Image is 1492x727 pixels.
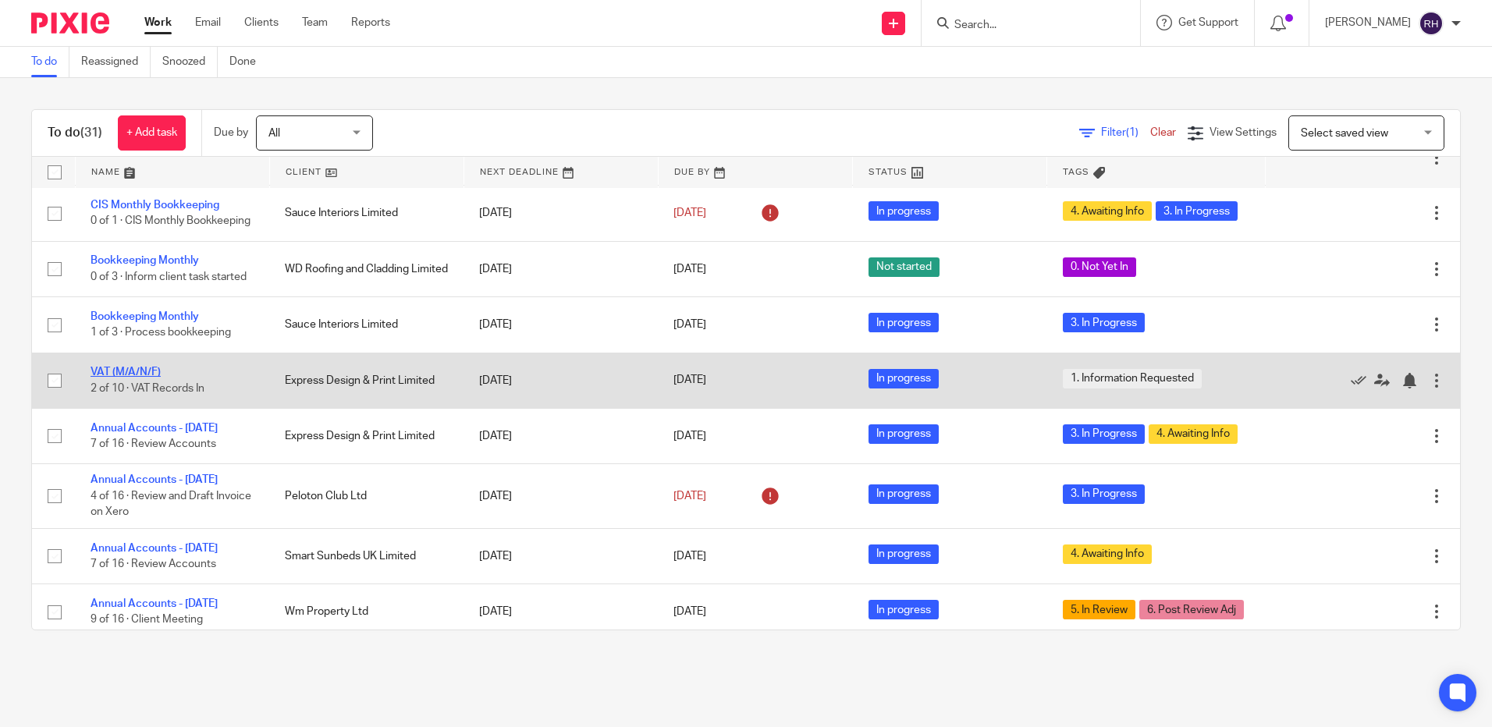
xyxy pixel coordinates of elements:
a: Done [229,47,268,77]
a: Annual Accounts - [DATE] [91,543,218,554]
a: Reports [351,15,390,30]
td: Wm Property Ltd [269,584,464,640]
span: In progress [869,424,939,444]
p: [PERSON_NAME] [1325,15,1411,30]
span: Tags [1063,168,1089,176]
span: [DATE] [673,431,706,442]
td: Smart Sunbeds UK Limited [269,528,464,583]
span: [DATE] [673,319,706,330]
td: [DATE] [464,528,658,583]
span: Select saved view [1301,128,1388,139]
td: Sauce Interiors Limited [269,186,464,241]
span: All [268,128,280,139]
span: 2 of 10 · VAT Records In [91,383,204,394]
span: [DATE] [673,264,706,275]
span: In progress [869,600,939,619]
span: 1 of 3 · Process bookkeeping [91,327,231,338]
span: (1) [1126,127,1139,138]
img: Pixie [31,12,109,34]
td: [DATE] [464,186,658,241]
img: svg%3E [1419,11,1444,36]
span: 4. Awaiting Info [1063,201,1152,221]
a: Annual Accounts - [DATE] [91,598,218,609]
span: 5. In Review [1063,600,1135,619]
a: Reassigned [81,47,151,77]
span: In progress [869,484,939,504]
h1: To do [48,125,102,141]
td: Express Design & Print Limited [269,408,464,463]
span: 3. In Progress [1063,313,1145,332]
a: Bookkeeping Monthly [91,255,199,266]
span: 3. In Progress [1063,424,1145,444]
span: [DATE] [673,207,706,218]
span: 4. Awaiting Info [1149,424,1238,444]
span: View Settings [1210,127,1277,138]
a: To do [31,47,69,77]
td: [DATE] [464,584,658,640]
span: In progress [869,313,939,332]
span: In progress [869,369,939,388]
span: 1. Information Requested [1063,369,1202,388]
a: VAT (M/A/N/F) [91,367,161,378]
a: Annual Accounts - [DATE] [91,423,218,434]
td: WD Roofing and Cladding Limited [269,241,464,296]
a: Clear [1150,127,1176,138]
span: Get Support [1178,17,1238,28]
td: [DATE] [464,408,658,463]
p: Due by [214,125,248,140]
td: [DATE] [464,241,658,296]
td: Sauce Interiors Limited [269,297,464,353]
a: Bookkeeping Monthly [91,311,199,322]
span: [DATE] [673,606,706,617]
span: 3. In Progress [1156,201,1238,221]
span: Not started [869,257,940,277]
a: + Add task [118,115,186,151]
td: [DATE] [464,353,658,408]
a: Mark as done [1351,373,1374,388]
a: Snoozed [162,47,218,77]
td: [DATE] [464,297,658,353]
a: CIS Monthly Bookkeeping [91,200,219,211]
a: Clients [244,15,279,30]
a: Email [195,15,221,30]
span: 4. Awaiting Info [1063,544,1152,564]
a: Annual Accounts - [DATE] [91,474,218,485]
span: [DATE] [673,551,706,562]
span: 6. Post Review Adj [1139,600,1244,619]
span: 3. In Progress [1063,484,1145,504]
span: Filter [1101,127,1150,138]
a: Team [302,15,328,30]
span: 4 of 16 · Review and Draft Invoice on Xero [91,491,251,518]
span: 7 of 16 · Review Accounts [91,438,216,449]
a: Work [144,15,172,30]
td: Peloton Club Ltd [269,464,464,528]
span: 0 of 1 · CIS Monthly Bookkeeping [91,216,250,227]
span: [DATE] [673,375,706,386]
span: (31) [80,126,102,139]
span: 0. Not Yet In [1063,257,1136,277]
span: [DATE] [673,491,706,502]
span: 7 of 16 · Review Accounts [91,559,216,569]
span: 0 of 3 · Inform client task started [91,271,247,282]
span: 9 of 16 · Client Meeting [91,615,203,626]
td: [DATE] [464,464,658,528]
span: In progress [869,544,939,564]
input: Search [953,19,1093,33]
span: In progress [869,201,939,221]
td: Express Design & Print Limited [269,353,464,408]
